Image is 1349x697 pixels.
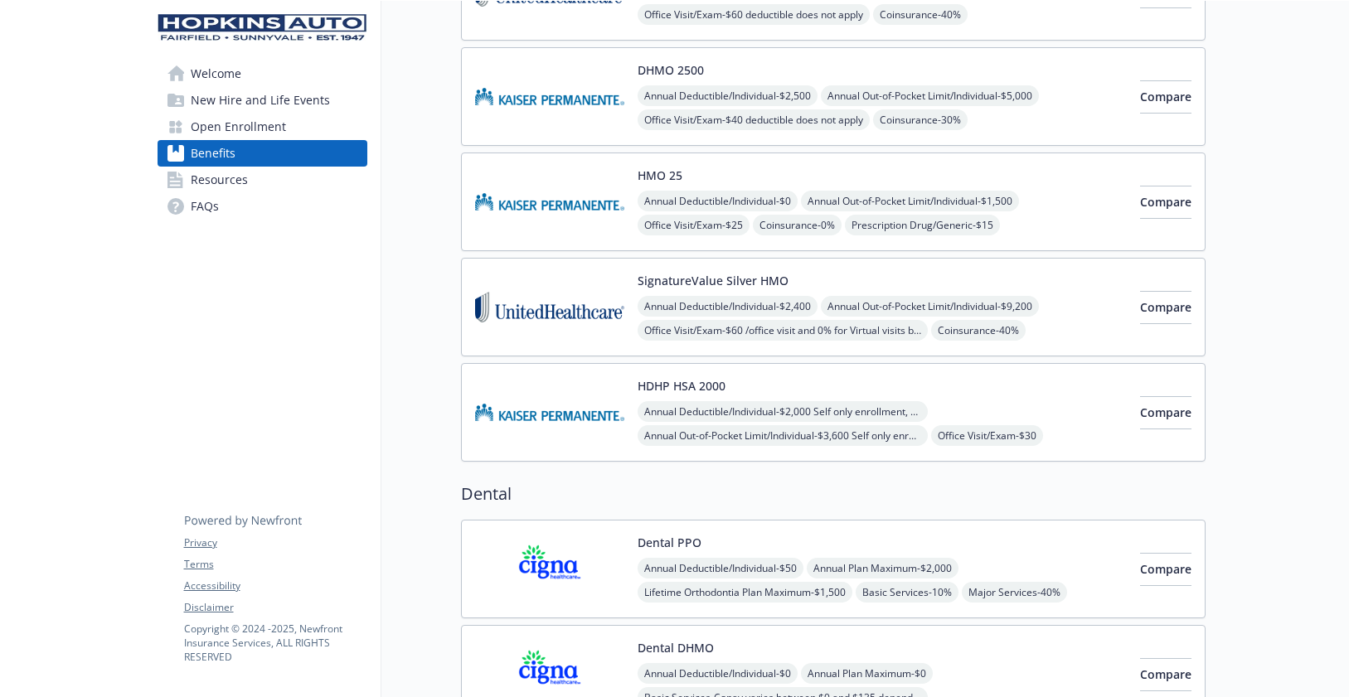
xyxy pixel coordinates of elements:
h2: Dental [461,482,1206,506]
span: Coinsurance - 40% [931,320,1026,341]
button: HDHP HSA 2000 [638,377,725,394]
button: Compare [1140,553,1191,586]
span: Annual Deductible/Individual - $2,400 [638,296,818,317]
span: Annual Deductible/Individual - $2,500 [638,85,818,106]
span: Benefits [191,140,235,167]
span: Lifetime Orthodontia Plan Maximum - $1,500 [638,582,852,603]
span: Coinsurance - 0% [753,215,842,235]
span: Office Visit/Exam - $30 [931,425,1043,446]
a: FAQs [158,193,367,220]
img: Kaiser Permanente Insurance Company carrier logo [475,61,624,132]
img: United Healthcare Insurance Company carrier logo [475,272,624,342]
img: CIGNA carrier logo [475,534,624,604]
span: Office Visit/Exam - $40 deductible does not apply [638,109,870,130]
span: Welcome [191,61,241,87]
span: Major Services - 40% [962,582,1067,603]
img: Kaiser Permanente Insurance Company carrier logo [475,377,624,448]
span: Annual Out-of-Pocket Limit/Individual - $5,000 [821,85,1039,106]
span: Basic Services - 10% [856,582,958,603]
span: Open Enrollment [191,114,286,140]
button: HMO 25 [638,167,682,184]
a: Terms [184,557,366,572]
span: Office Visit/Exam - $25 [638,215,750,235]
a: Open Enrollment [158,114,367,140]
span: Annual Out-of-Pocket Limit/Individual - $1,500 [801,191,1019,211]
span: Compare [1140,89,1191,104]
button: Compare [1140,658,1191,691]
span: Coinsurance - 30% [873,109,968,130]
span: Annual Plan Maximum - $0 [801,663,933,684]
button: Compare [1140,291,1191,324]
span: Coinsurance - 40% [873,4,968,25]
button: DHMO 2500 [638,61,704,79]
button: Compare [1140,396,1191,429]
span: New Hire and Life Events [191,87,330,114]
span: Compare [1140,561,1191,577]
span: Compare [1140,194,1191,210]
a: Disclaimer [184,600,366,615]
span: Annual Deductible/Individual - $2,000 Self only enrollment, $3,300 for any one member within a Fa... [638,401,928,422]
a: Benefits [158,140,367,167]
a: Accessibility [184,578,366,593]
button: SignatureValue Silver HMO [638,272,789,289]
span: Compare [1140,666,1191,682]
span: Annual Plan Maximum - $2,000 [807,558,958,578]
button: Compare [1140,80,1191,114]
span: Annual Out-of-Pocket Limit/Individual - $9,200 [821,296,1039,317]
a: Privacy [184,535,366,550]
span: Office Visit/Exam - $60 deductible does not apply [638,4,870,25]
a: Resources [158,167,367,193]
span: Annual Out-of-Pocket Limit/Individual - $3,600 Self only enrollment, $3,600 for any one member wi... [638,425,928,446]
span: Annual Deductible/Individual - $0 [638,663,798,684]
span: Compare [1140,404,1191,420]
span: Resources [191,167,248,193]
button: Dental DHMO [638,639,714,656]
p: Copyright © 2024 - 2025 , Newfront Insurance Services, ALL RIGHTS RESERVED [184,622,366,664]
span: Prescription Drug/Generic - $15 [845,215,1000,235]
button: Dental PPO [638,534,701,551]
span: Office Visit/Exam - $60 /office visit and 0% for Virtual visits by a designated virtual; deductib... [638,320,928,341]
span: Compare [1140,299,1191,315]
span: Annual Deductible/Individual - $0 [638,191,798,211]
a: New Hire and Life Events [158,87,367,114]
button: Compare [1140,186,1191,219]
img: Kaiser Permanente Insurance Company carrier logo [475,167,624,237]
span: Annual Deductible/Individual - $50 [638,558,803,578]
a: Welcome [158,61,367,87]
span: FAQs [191,193,219,220]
